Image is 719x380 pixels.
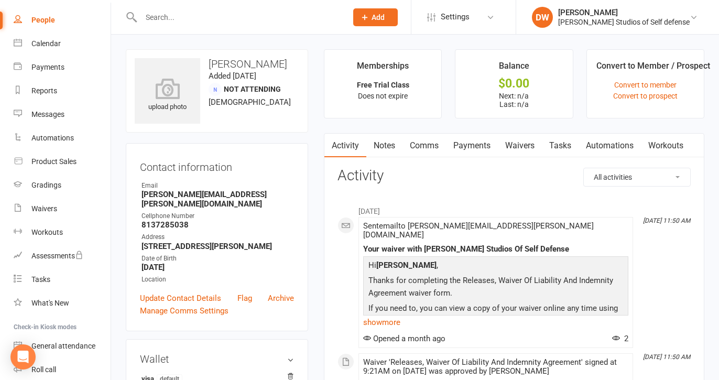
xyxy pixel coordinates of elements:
[31,16,55,24] div: People
[372,13,385,21] span: Add
[141,263,294,272] strong: [DATE]
[358,92,408,100] span: Does not expire
[558,17,690,27] div: [PERSON_NAME] Studios of Self defense
[14,244,111,268] a: Assessments
[446,134,498,158] a: Payments
[14,197,111,221] a: Waivers
[224,85,281,93] span: Not Attending
[140,353,294,365] h3: Wallet
[465,78,563,89] div: $0.00
[363,315,628,330] a: show more
[14,173,111,197] a: Gradings
[31,275,50,284] div: Tasks
[465,92,563,108] p: Next: n/a Last: n/a
[14,268,111,291] a: Tasks
[138,10,340,25] input: Search...
[357,59,409,78] div: Memberships
[31,39,61,48] div: Calendar
[498,134,542,158] a: Waivers
[596,59,710,78] div: Convert to Member / Prospect
[579,134,641,158] a: Automations
[14,221,111,244] a: Workouts
[363,334,445,343] span: Opened a month ago
[31,134,74,142] div: Automations
[31,204,57,213] div: Waivers
[141,220,294,230] strong: 8137285038
[141,181,294,191] div: Email
[363,245,628,254] div: Your waiver with [PERSON_NAME] Studios Of Self Defense
[324,134,366,158] a: Activity
[641,134,691,158] a: Workouts
[402,134,446,158] a: Comms
[14,32,111,56] a: Calendar
[31,157,77,166] div: Product Sales
[31,252,83,260] div: Assessments
[31,181,61,189] div: Gradings
[141,190,294,209] strong: [PERSON_NAME][EMAIL_ADDRESS][PERSON_NAME][DOMAIN_NAME]
[441,5,470,29] span: Settings
[209,71,256,81] time: Added [DATE]
[31,342,95,350] div: General attendance
[612,334,628,343] span: 2
[14,150,111,173] a: Product Sales
[363,358,628,376] div: Waiver 'Releases, Waiver Of Liability And Indemnity Agreement' signed at 9:21AM on [DATE] was app...
[141,242,294,251] strong: [STREET_ADDRESS][PERSON_NAME]
[237,292,252,305] a: Flag
[31,299,69,307] div: What's New
[14,79,111,103] a: Reports
[499,59,529,78] div: Balance
[337,168,691,184] h3: Activity
[135,58,299,70] h3: [PERSON_NAME]
[366,259,626,274] p: Hi ,
[376,260,437,270] strong: [PERSON_NAME]
[366,134,402,158] a: Notes
[542,134,579,158] a: Tasks
[643,217,690,224] i: [DATE] 11:50 AM
[140,157,294,173] h3: Contact information
[140,292,221,305] a: Update Contact Details
[135,78,200,113] div: upload photo
[14,103,111,126] a: Messages
[366,302,626,330] p: If you need to, you can view a copy of your waiver online any time using the link below:
[31,63,64,71] div: Payments
[643,353,690,361] i: [DATE] 11:50 AM
[140,305,228,317] a: Manage Comms Settings
[353,8,398,26] button: Add
[31,86,57,95] div: Reports
[14,334,111,358] a: General attendance kiosk mode
[363,221,594,240] span: Sent email to [PERSON_NAME][EMAIL_ADDRESS][PERSON_NAME][DOMAIN_NAME]
[558,8,690,17] div: [PERSON_NAME]
[532,7,553,28] div: DW
[31,228,63,236] div: Workouts
[31,365,56,374] div: Roll call
[366,274,626,302] p: Thanks for completing the Releases, Waiver Of Liability And Indemnity Agreement waiver form.
[209,97,291,107] span: [DEMOGRAPHIC_DATA]
[14,56,111,79] a: Payments
[14,291,111,315] a: What's New
[613,92,678,100] a: Convert to prospect
[614,81,677,89] a: Convert to member
[337,200,691,217] li: [DATE]
[10,344,36,370] div: Open Intercom Messenger
[31,110,64,118] div: Messages
[141,275,294,285] div: Location
[141,211,294,221] div: Cellphone Number
[14,126,111,150] a: Automations
[268,292,294,305] a: Archive
[357,81,409,89] strong: Free Trial Class
[14,8,111,32] a: People
[141,254,294,264] div: Date of Birth
[141,232,294,242] div: Address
